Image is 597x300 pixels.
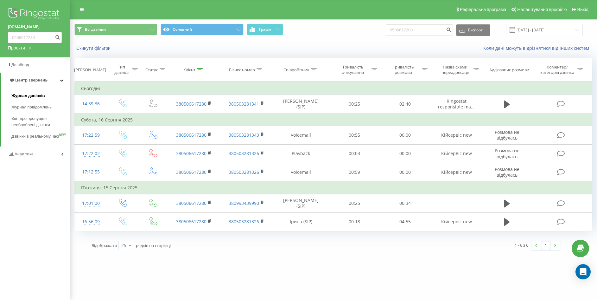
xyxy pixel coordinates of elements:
[81,147,101,160] div: 17:22:02
[380,212,430,231] td: 04:55
[161,24,244,35] button: Основний
[430,144,483,163] td: Кійсервіс new
[460,7,506,12] span: Реферальна програма
[329,163,380,182] td: 00:59
[8,32,62,43] input: Пошук за номером
[75,181,592,194] td: П’ятниця, 15 Серпня 2025
[176,169,206,175] a: 380506617280
[229,200,259,206] a: 380993439990
[283,67,309,73] div: Співробітник
[438,98,475,110] span: Ringostat responsible ma...
[539,64,576,75] div: Коментар/категорія дзвінка
[11,62,29,67] span: Дашборд
[438,64,472,75] div: Назва схеми переадресації
[75,82,592,95] td: Сьогодні
[11,93,45,99] span: Журнал дзвінків
[329,194,380,212] td: 00:25
[11,131,70,142] a: Дзвінки в реальному часіNEW
[386,24,453,36] input: Пошук за номером
[145,67,158,73] div: Статус
[74,24,157,35] button: Всі дзвінки
[15,78,48,82] span: Центр звернень
[329,144,380,163] td: 00:03
[489,67,529,73] div: Аудіозапис розмови
[541,241,550,250] a: 1
[430,212,483,231] td: Кійсервіс new
[575,264,591,279] div: Open Intercom Messenger
[273,194,329,212] td: [PERSON_NAME] (SIP)
[176,132,206,138] a: 380506617280
[380,95,430,114] td: 02:40
[273,163,329,182] td: Voicemail
[176,200,206,206] a: 380506617280
[11,104,52,110] span: Журнал повідомлень
[229,218,259,225] a: 380503281326
[11,133,59,140] span: Дзвінки в реальному часі
[1,73,70,88] a: Центр звернень
[329,126,380,144] td: 00:55
[11,90,70,101] a: Журнал дзвінків
[229,150,259,156] a: 380503281326
[273,126,329,144] td: Voicemail
[273,212,329,231] td: Ірина (SIP)
[8,6,62,22] img: Ringostat logo
[81,129,101,141] div: 17:22:59
[8,45,25,51] div: Проекти
[380,163,430,182] td: 00:00
[112,64,130,75] div: Тип дзвінка
[430,126,483,144] td: Кійсервіс new
[273,144,329,163] td: Playback
[121,242,126,249] div: 25
[380,144,430,163] td: 00:00
[577,7,588,12] span: Вихід
[8,24,62,30] a: [DOMAIN_NAME]
[329,95,380,114] td: 00:25
[495,166,519,178] span: Розмова не відбулась
[483,45,592,51] a: Коли дані можуть відрізнятися вiд інших систем
[247,24,283,35] button: Графік
[85,27,106,32] span: Всі дзвінки
[430,163,483,182] td: Кійсервіс new
[273,95,329,114] td: [PERSON_NAME] (SIP)
[11,115,67,128] span: Звіт про пропущені необроблені дзвінки
[136,243,171,248] span: рядків на сторінці
[259,27,271,32] span: Графік
[81,98,101,110] div: 14:39:36
[495,129,519,141] span: Розмова не відбулась
[15,152,34,156] span: Аналiтика
[74,45,114,51] button: Скинути фільтри
[75,114,592,126] td: Субота, 16 Серпня 2025
[495,147,519,159] span: Розмова не відбулась
[336,64,370,75] div: Тривалість очікування
[11,113,70,131] a: Звіт про пропущені необроблені дзвінки
[92,243,117,248] span: Відображати
[74,67,106,73] div: [PERSON_NAME]
[229,67,255,73] div: Бізнес номер
[329,212,380,231] td: 00:18
[456,24,490,36] button: Експорт
[229,169,259,175] a: 380503281326
[517,7,567,12] span: Налаштування профілю
[11,101,70,113] a: Журнал повідомлень
[81,166,101,178] div: 17:12:55
[183,67,195,73] div: Клієнт
[229,132,259,138] a: 380503281343
[229,101,259,107] a: 380503281341
[176,150,206,156] a: 380506617280
[81,216,101,228] div: 16:56:09
[380,126,430,144] td: 00:00
[81,197,101,210] div: 17:01:00
[515,242,528,248] div: 1 - 6 з 6
[176,218,206,225] a: 380506617280
[176,101,206,107] a: 380506617280
[380,194,430,212] td: 00:34
[386,64,420,75] div: Тривалість розмови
